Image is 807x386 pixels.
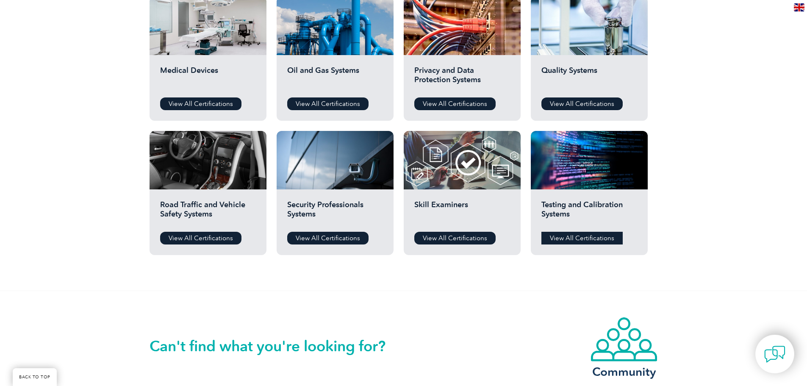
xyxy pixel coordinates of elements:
[150,339,404,353] h2: Can't find what you're looking for?
[414,66,510,91] h2: Privacy and Data Protection Systems
[160,200,256,225] h2: Road Traffic and Vehicle Safety Systems
[13,368,57,386] a: BACK TO TOP
[287,232,369,244] a: View All Certifications
[764,344,785,365] img: contact-chat.png
[794,3,804,11] img: en
[414,97,496,110] a: View All Certifications
[287,66,383,91] h2: Oil and Gas Systems
[414,232,496,244] a: View All Certifications
[160,97,241,110] a: View All Certifications
[590,367,658,377] h3: Community
[541,66,637,91] h2: Quality Systems
[414,200,510,225] h2: Skill Examiners
[541,97,623,110] a: View All Certifications
[590,317,658,362] img: icon-community.webp
[287,200,383,225] h2: Security Professionals Systems
[160,66,256,91] h2: Medical Devices
[590,317,658,377] a: Community
[541,232,623,244] a: View All Certifications
[541,200,637,225] h2: Testing and Calibration Systems
[287,97,369,110] a: View All Certifications
[160,232,241,244] a: View All Certifications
